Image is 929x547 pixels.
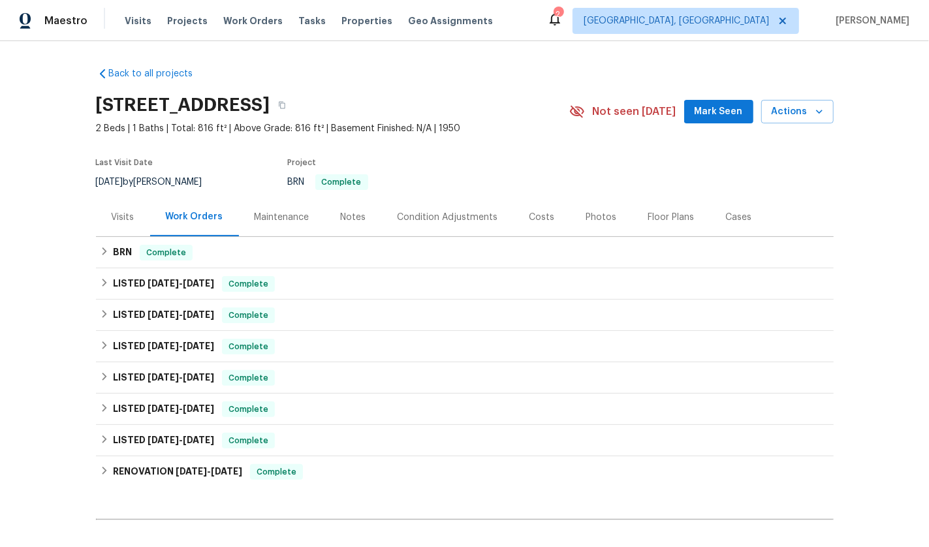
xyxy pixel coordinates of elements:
[288,159,317,166] span: Project
[317,178,367,186] span: Complete
[167,14,208,27] span: Projects
[183,373,214,382] span: [DATE]
[96,362,834,394] div: LISTED [DATE]-[DATE]Complete
[148,435,214,445] span: -
[648,211,695,224] div: Floor Plans
[113,370,214,386] h6: LISTED
[96,99,270,112] h2: [STREET_ADDRESS]
[148,279,214,288] span: -
[176,467,242,476] span: -
[554,8,563,21] div: 2
[223,14,283,27] span: Work Orders
[96,159,153,166] span: Last Visit Date
[176,467,207,476] span: [DATE]
[726,211,752,224] div: Cases
[113,245,132,260] h6: BRN
[183,435,214,445] span: [DATE]
[96,456,834,488] div: RENOVATION [DATE]-[DATE]Complete
[148,373,214,382] span: -
[586,211,617,224] div: Photos
[148,310,179,319] span: [DATE]
[113,339,214,354] h6: LISTED
[113,464,242,480] h6: RENOVATION
[96,122,569,135] span: 2 Beds | 1 Baths | Total: 816 ft² | Above Grade: 816 ft² | Basement Finished: N/A | 1950
[223,309,274,322] span: Complete
[183,279,214,288] span: [DATE]
[772,104,823,120] span: Actions
[761,100,834,124] button: Actions
[593,105,676,118] span: Not seen [DATE]
[96,268,834,300] div: LISTED [DATE]-[DATE]Complete
[183,404,214,413] span: [DATE]
[112,211,134,224] div: Visits
[251,465,302,478] span: Complete
[211,467,242,476] span: [DATE]
[113,401,214,417] h6: LISTED
[166,210,223,223] div: Work Orders
[529,211,555,224] div: Costs
[255,211,309,224] div: Maintenance
[584,14,769,27] span: [GEOGRAPHIC_DATA], [GEOGRAPHIC_DATA]
[684,100,753,124] button: Mark Seen
[148,435,179,445] span: [DATE]
[183,341,214,351] span: [DATE]
[398,211,498,224] div: Condition Adjustments
[44,14,87,27] span: Maestro
[223,371,274,384] span: Complete
[125,14,151,27] span: Visits
[148,279,179,288] span: [DATE]
[113,433,214,448] h6: LISTED
[96,174,218,190] div: by [PERSON_NAME]
[223,403,274,416] span: Complete
[113,307,214,323] h6: LISTED
[183,310,214,319] span: [DATE]
[695,104,743,120] span: Mark Seen
[148,341,179,351] span: [DATE]
[96,394,834,425] div: LISTED [DATE]-[DATE]Complete
[148,404,179,413] span: [DATE]
[223,340,274,353] span: Complete
[96,300,834,331] div: LISTED [DATE]-[DATE]Complete
[830,14,909,27] span: [PERSON_NAME]
[148,373,179,382] span: [DATE]
[270,93,294,117] button: Copy Address
[148,310,214,319] span: -
[96,237,834,268] div: BRN Complete
[298,16,326,25] span: Tasks
[141,246,191,259] span: Complete
[288,178,368,187] span: BRN
[341,14,392,27] span: Properties
[223,434,274,447] span: Complete
[148,341,214,351] span: -
[341,211,366,224] div: Notes
[113,276,214,292] h6: LISTED
[96,425,834,456] div: LISTED [DATE]-[DATE]Complete
[223,277,274,290] span: Complete
[96,331,834,362] div: LISTED [DATE]-[DATE]Complete
[148,404,214,413] span: -
[408,14,493,27] span: Geo Assignments
[96,178,123,187] span: [DATE]
[96,67,221,80] a: Back to all projects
